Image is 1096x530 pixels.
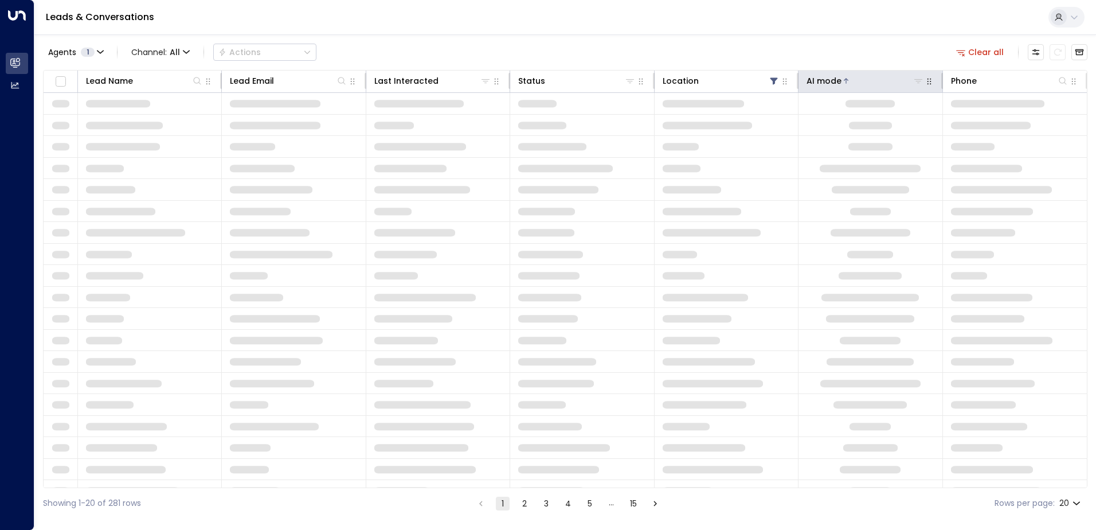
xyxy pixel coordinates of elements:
div: Location [663,74,780,88]
div: Button group with a nested menu [213,44,316,61]
div: Phone [951,74,1068,88]
div: Lead Name [86,74,203,88]
span: Agents [48,48,76,56]
span: 1 [81,48,95,57]
button: Go to page 5 [583,497,597,510]
div: AI mode [807,74,841,88]
div: Lead Email [230,74,274,88]
button: Customize [1028,44,1044,60]
button: Go to page 2 [518,497,531,510]
span: Refresh [1050,44,1066,60]
button: Go to page 3 [539,497,553,510]
div: Last Interacted [374,74,491,88]
button: Archived Leads [1071,44,1087,60]
div: Last Interacted [374,74,439,88]
button: Go to page 15 [627,497,640,510]
div: Phone [951,74,977,88]
div: Lead Name [86,74,133,88]
nav: pagination navigation [473,496,663,510]
button: Agents1 [43,44,108,60]
div: AI mode [807,74,923,88]
button: Go to next page [648,497,662,510]
div: Showing 1-20 of 281 rows [43,497,141,509]
button: Actions [213,44,316,61]
div: Status [518,74,635,88]
div: Location [663,74,699,88]
span: Channel: [127,44,194,60]
button: Go to page 4 [561,497,575,510]
button: page 1 [496,497,510,510]
div: Lead Email [230,74,347,88]
label: Rows per page: [995,497,1055,509]
button: Clear all [952,44,1009,60]
div: 20 [1059,495,1083,512]
div: … [605,497,619,510]
div: Status [518,74,545,88]
div: Actions [218,47,261,57]
button: Channel:All [127,44,194,60]
span: All [170,48,180,57]
a: Leads & Conversations [46,10,154,24]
